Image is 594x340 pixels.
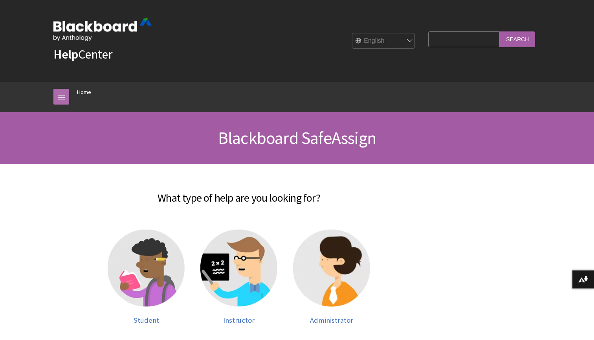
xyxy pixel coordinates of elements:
img: Student help [108,230,185,307]
select: Site Language Selector [352,33,415,49]
a: Instructor help Instructor [200,230,277,325]
img: Blackboard by Anthology [53,18,152,41]
a: HelpCenter [53,46,112,62]
input: Search [500,31,535,47]
img: Administrator help [293,230,370,307]
span: Instructor [223,316,255,325]
a: Administrator help Administrator [293,230,370,325]
span: Student [134,316,159,325]
img: Instructor help [200,230,277,307]
span: Blackboard SafeAssign [218,127,376,149]
a: Student help Student [108,230,185,325]
span: Administrator [310,316,353,325]
a: Home [77,87,91,97]
h2: What type of help are you looking for? [53,180,424,206]
strong: Help [53,46,78,62]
